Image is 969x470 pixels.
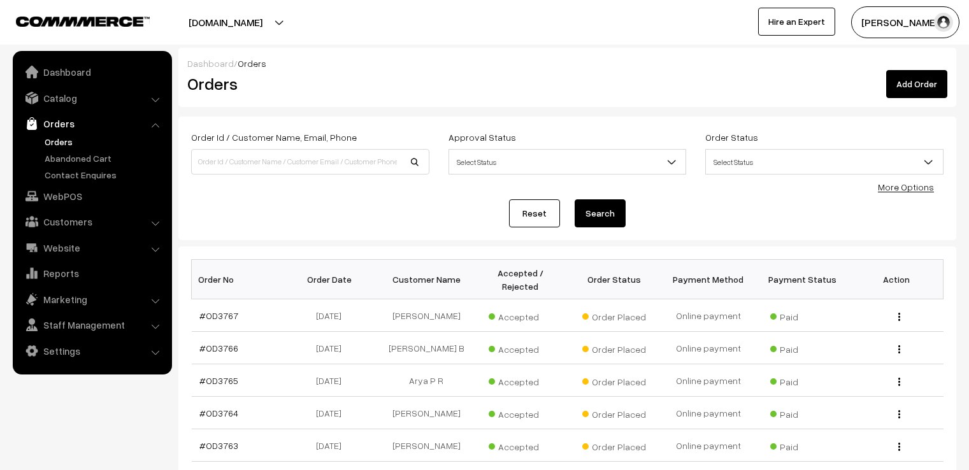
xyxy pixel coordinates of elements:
[199,375,238,386] a: #OD3765
[489,372,552,388] span: Accepted
[568,260,662,299] th: Order Status
[41,152,168,165] a: Abandoned Cart
[582,307,646,324] span: Order Placed
[41,168,168,182] a: Contact Enquires
[238,58,266,69] span: Orders
[886,70,947,98] a: Add Order
[770,339,834,356] span: Paid
[285,364,380,397] td: [DATE]
[285,332,380,364] td: [DATE]
[199,343,238,353] a: #OD3766
[770,437,834,453] span: Paid
[199,408,238,418] a: #OD3764
[285,299,380,332] td: [DATE]
[191,149,429,174] input: Order Id / Customer Name / Customer Email / Customer Phone
[705,131,758,144] label: Order Status
[661,332,756,364] td: Online payment
[509,199,560,227] a: Reset
[449,151,686,173] span: Select Status
[489,404,552,421] span: Accepted
[380,429,474,462] td: [PERSON_NAME]
[661,397,756,429] td: Online payment
[758,8,835,36] a: Hire an Expert
[661,364,756,397] td: Online payment
[380,299,474,332] td: [PERSON_NAME]
[449,131,516,144] label: Approval Status
[16,262,168,285] a: Reports
[582,404,646,421] span: Order Placed
[285,397,380,429] td: [DATE]
[285,429,380,462] td: [DATE]
[770,372,834,388] span: Paid
[16,236,168,259] a: Website
[16,17,150,26] img: COMMMERCE
[705,149,944,174] span: Select Status
[380,260,474,299] th: Customer Name
[16,112,168,135] a: Orders
[16,13,127,28] a: COMMMERCE
[16,313,168,336] a: Staff Management
[661,429,756,462] td: Online payment
[582,372,646,388] span: Order Placed
[41,135,168,148] a: Orders
[661,260,756,299] th: Payment Method
[187,74,428,94] h2: Orders
[898,378,900,386] img: Menu
[380,364,474,397] td: Arya P R
[16,288,168,311] a: Marketing
[16,210,168,233] a: Customers
[449,149,687,174] span: Select Status
[878,182,934,192] a: More Options
[898,443,900,451] img: Menu
[898,313,900,321] img: Menu
[16,339,168,362] a: Settings
[661,299,756,332] td: Online payment
[380,397,474,429] td: [PERSON_NAME]
[489,437,552,453] span: Accepted
[380,332,474,364] td: [PERSON_NAME] B
[582,339,646,356] span: Order Placed
[851,6,959,38] button: [PERSON_NAME]
[770,404,834,421] span: Paid
[187,58,234,69] a: Dashboard
[582,437,646,453] span: Order Placed
[575,199,626,227] button: Search
[16,87,168,110] a: Catalog
[191,131,357,144] label: Order Id / Customer Name, Email, Phone
[144,6,307,38] button: [DOMAIN_NAME]
[16,185,168,208] a: WebPOS
[934,13,953,32] img: user
[898,410,900,418] img: Menu
[285,260,380,299] th: Order Date
[489,339,552,356] span: Accepted
[199,310,238,321] a: #OD3767
[770,307,834,324] span: Paid
[473,260,568,299] th: Accepted / Rejected
[849,260,944,299] th: Action
[187,57,947,70] div: /
[16,61,168,83] a: Dashboard
[756,260,850,299] th: Payment Status
[489,307,552,324] span: Accepted
[192,260,286,299] th: Order No
[199,440,238,451] a: #OD3763
[706,151,943,173] span: Select Status
[898,345,900,353] img: Menu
